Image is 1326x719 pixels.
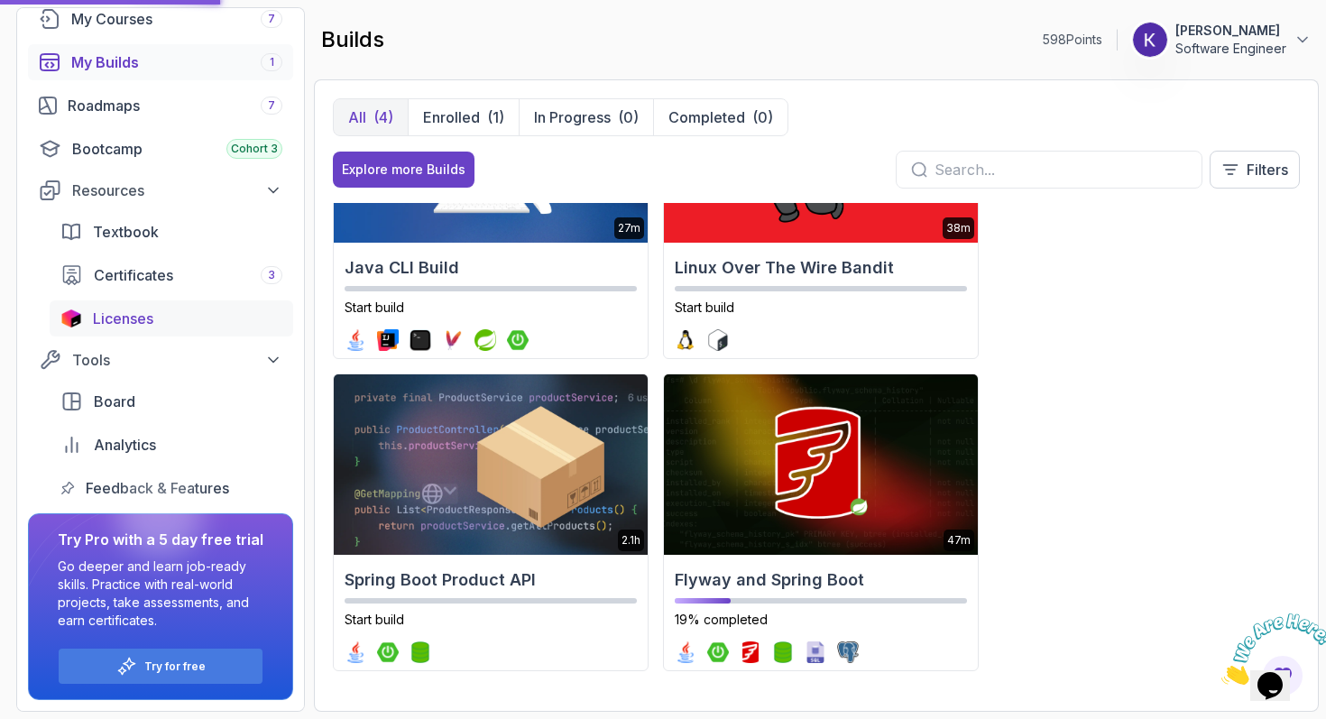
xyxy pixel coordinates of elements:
a: board [50,383,293,419]
input: Search... [935,159,1187,180]
img: linux logo [675,329,696,351]
span: 1 [270,55,274,69]
div: (0) [618,106,639,128]
img: postgres logo [837,641,859,663]
span: Cohort 3 [231,142,278,156]
a: Java CLI Build card27mJava CLI BuildStart buildjava logointellij logoterminal logomaven logosprin... [333,61,649,359]
button: Filters [1210,151,1300,189]
div: Tools [72,349,282,371]
p: 38m [946,221,971,235]
img: intellij logo [377,329,399,351]
span: Feedback & Features [86,477,229,499]
span: Start build [345,300,404,315]
img: sql logo [805,641,826,663]
img: Chat attention grabber [7,7,119,78]
button: Enrolled(1) [408,99,519,135]
a: Flyway and Spring Boot card47mFlyway and Spring Boot19% completedjava logospring-boot logoflyway ... [663,373,979,671]
img: java logo [345,641,366,663]
span: Textbook [93,221,159,243]
a: builds [28,44,293,80]
img: flyway logo [740,641,761,663]
img: spring-boot logo [707,641,729,663]
a: roadmaps [28,88,293,124]
span: Board [94,391,135,412]
h2: Spring Boot Product API [345,567,637,593]
img: maven logo [442,329,464,351]
p: Enrolled [423,106,480,128]
p: Go deeper and learn job-ready skills. Practice with real-world projects, take assessments, and ea... [58,558,263,630]
a: Try for free [144,659,206,674]
p: Completed [668,106,745,128]
span: Analytics [94,434,156,456]
div: Resources [72,180,282,201]
a: certificates [50,257,293,293]
span: 7 [268,12,275,26]
img: bash logo [707,329,729,351]
a: Spring Boot Product API card2.1hSpring Boot Product APIStart buildjava logospring-boot logospring... [333,373,649,671]
span: Start build [345,612,404,627]
img: Spring Boot Product API card [334,374,648,555]
button: Try for free [58,648,263,685]
span: Licenses [93,308,153,329]
a: textbook [50,214,293,250]
img: spring-data-jpa logo [772,641,794,663]
a: licenses [50,300,293,336]
div: Bootcamp [72,138,282,160]
p: 47m [947,533,971,548]
span: Start build [675,300,734,315]
div: Roadmaps [68,95,282,116]
img: spring logo [474,329,496,351]
a: courses [28,1,293,37]
button: Tools [28,344,293,376]
a: analytics [50,427,293,463]
img: spring-boot logo [377,641,399,663]
button: All(4) [334,99,408,135]
div: My Courses [71,8,282,30]
button: user profile image[PERSON_NAME]Software Engineer [1132,22,1312,58]
p: Software Engineer [1175,40,1286,58]
a: bootcamp [28,131,293,167]
button: Explore more Builds [333,152,474,188]
img: jetbrains icon [60,309,82,327]
img: spring-data-jpa logo [410,641,431,663]
span: 19% completed [675,612,768,627]
a: feedback [50,470,293,506]
p: [PERSON_NAME] [1175,22,1286,40]
div: (0) [752,106,773,128]
p: 27m [618,221,640,235]
img: terminal logo [410,329,431,351]
div: Explore more Builds [342,161,465,179]
span: Certificates [94,264,173,286]
div: My Builds [71,51,282,73]
button: Resources [28,174,293,207]
span: 7 [268,98,275,113]
p: All [348,106,366,128]
p: In Progress [534,106,611,128]
img: spring-boot logo [507,329,529,351]
div: (1) [487,106,504,128]
h2: Java CLI Build [345,255,637,281]
h2: Linux Over The Wire Bandit [675,255,967,281]
img: Flyway and Spring Boot card [664,374,978,555]
h2: Flyway and Spring Boot [675,567,967,593]
img: user profile image [1133,23,1167,57]
div: (4) [373,106,393,128]
img: java logo [345,329,366,351]
p: 598 Points [1043,31,1102,49]
h2: builds [321,25,384,54]
button: Completed(0) [653,99,787,135]
span: 3 [268,268,275,282]
button: In Progress(0) [519,99,653,135]
iframe: chat widget [1214,606,1326,692]
p: Filters [1247,159,1288,180]
img: java logo [675,641,696,663]
p: 2.1h [622,533,640,548]
a: Linux Over The Wire Bandit card38mLinux Over The Wire BanditStart buildlinux logobash logo [663,61,979,359]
